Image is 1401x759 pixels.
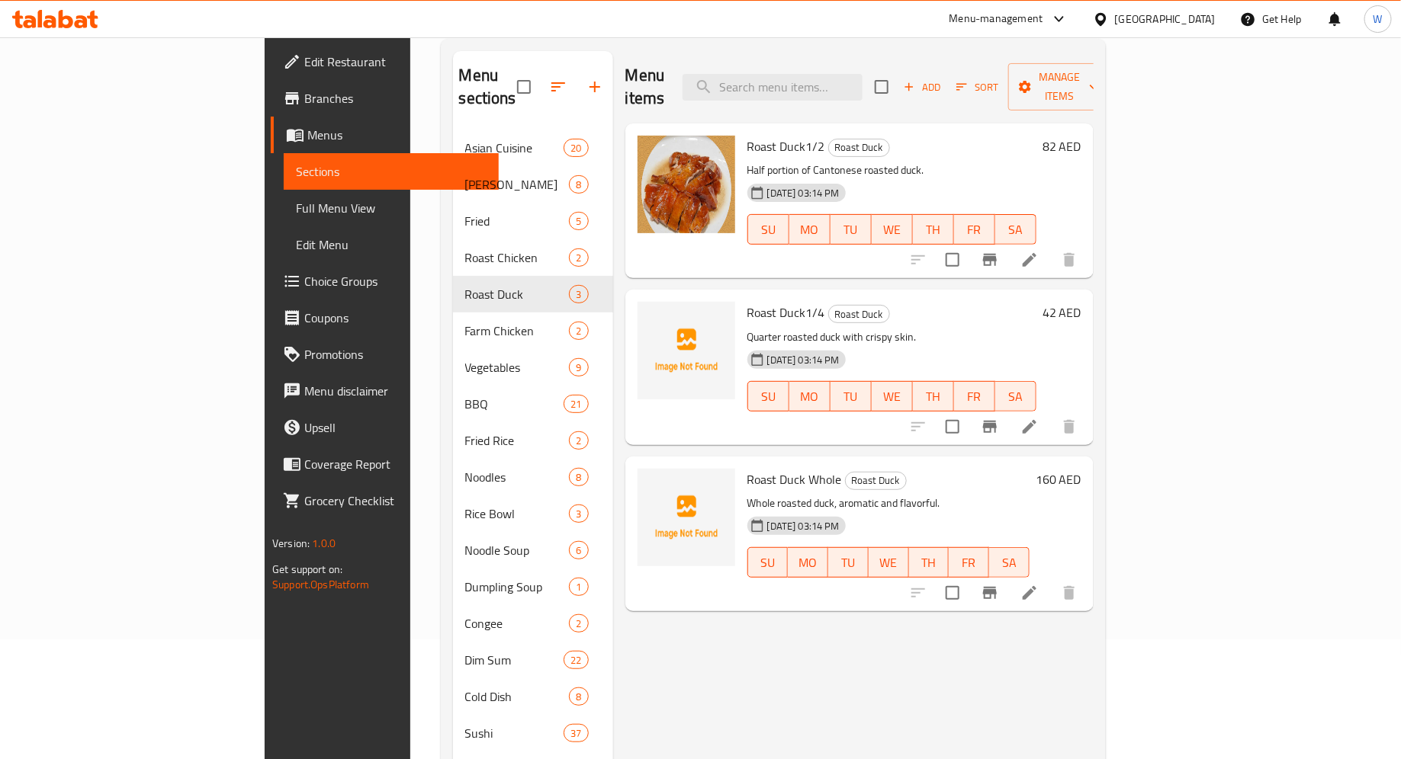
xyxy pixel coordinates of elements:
div: Congee2 [453,605,613,642]
span: Roast Duck [846,472,906,489]
div: Fried Rice2 [453,422,613,459]
span: Branches [304,89,487,107]
div: items [569,614,588,632]
button: Branch-specific-item [972,408,1008,445]
button: Branch-specific-item [972,242,1008,278]
span: Select to update [937,411,969,443]
span: Vegetables [465,358,570,376]
span: TU [834,552,863,574]
p: Quarter roasted duck with crispy skin. [747,328,1036,347]
span: 8 [570,690,587,704]
span: Noodle Soup [465,541,570,559]
div: Farm Chicken [465,322,570,340]
div: Farm Chicken2 [453,312,613,349]
div: Mala Tang [465,175,570,194]
span: MO [795,219,824,241]
span: FR [960,219,989,241]
span: 2 [570,251,587,265]
span: Sushi [465,724,564,742]
span: WE [875,552,903,574]
div: Asian Cuisine [465,139,564,157]
span: [DATE] 03:14 PM [761,186,846,200]
div: items [569,504,588,523]
span: 37 [564,726,587,741]
div: Noodles8 [453,459,613,495]
div: Roast Duck [828,139,890,157]
span: TH [919,219,948,241]
span: Edit Restaurant [304,53,487,71]
a: Edit menu item [1020,418,1039,436]
h6: 82 AED [1043,136,1081,157]
span: [PERSON_NAME] [465,175,570,194]
span: 2 [570,434,587,448]
div: [GEOGRAPHIC_DATA] [1115,11,1216,27]
span: FR [955,552,983,574]
a: Support.OpsPlatform [272,575,369,594]
span: 1.0.0 [312,533,336,553]
span: Select all sections [508,71,540,103]
span: WE [878,386,907,408]
span: 5 [570,214,587,229]
span: Congee [465,614,570,632]
span: TH [915,552,943,574]
div: items [569,175,588,194]
span: Manage items [1020,68,1098,106]
div: Roast Duck [465,285,570,303]
span: Sort sections [540,69,577,105]
span: Select to update [937,244,969,276]
span: Promotions [304,345,487,363]
div: items [569,541,588,559]
span: 2 [570,324,587,338]
a: Choice Groups [271,263,499,299]
div: Vegetables9 [453,349,613,386]
div: items [569,468,588,486]
a: Upsell [271,409,499,446]
a: Sections [284,153,499,190]
span: TH [919,386,948,408]
div: items [569,248,588,267]
span: 22 [564,653,587,668]
span: [DATE] 03:14 PM [761,519,846,533]
button: Add section [577,69,613,105]
div: BBQ [465,395,564,413]
span: Version: [272,533,310,553]
span: SA [1001,386,1030,408]
a: Menu disclaimer [271,373,499,409]
div: items [564,395,588,413]
span: Roast Duck [829,139,889,156]
span: Roast Chicken [465,248,570,267]
button: WE [869,547,909,578]
span: Dumpling Soup [465,578,570,596]
div: items [569,322,588,340]
button: FR [949,547,989,578]
span: Roast Duck Whole [747,468,842,491]
span: Rice Bowl [465,504,570,523]
div: BBQ21 [453,386,613,422]
a: Promotions [271,336,499,373]
div: Roast Duck3 [453,276,613,312]
div: items [564,724,588,742]
a: Branches [271,80,499,117]
p: Half portion of Cantonese roasted duck. [747,161,1036,180]
button: Sort [953,75,1002,99]
span: 8 [570,470,587,485]
a: Grocery Checklist [271,482,499,519]
div: items [564,651,588,669]
div: Dumpling Soup1 [453,568,613,605]
button: FR [954,214,995,245]
img: Roast Duck1/2 [638,136,735,233]
div: Cold Dish8 [453,678,613,715]
p: Whole roasted duck, aromatic and flavorful. [747,494,1030,513]
span: Fried Rice [465,431,570,450]
div: Noodles [465,468,570,486]
button: SA [995,214,1036,245]
span: Roast Duck1/2 [747,135,825,158]
a: Edit menu item [1020,584,1039,602]
span: Add item [898,75,946,99]
a: Edit Restaurant [271,43,499,80]
span: 3 [570,507,587,521]
button: TH [913,381,954,412]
